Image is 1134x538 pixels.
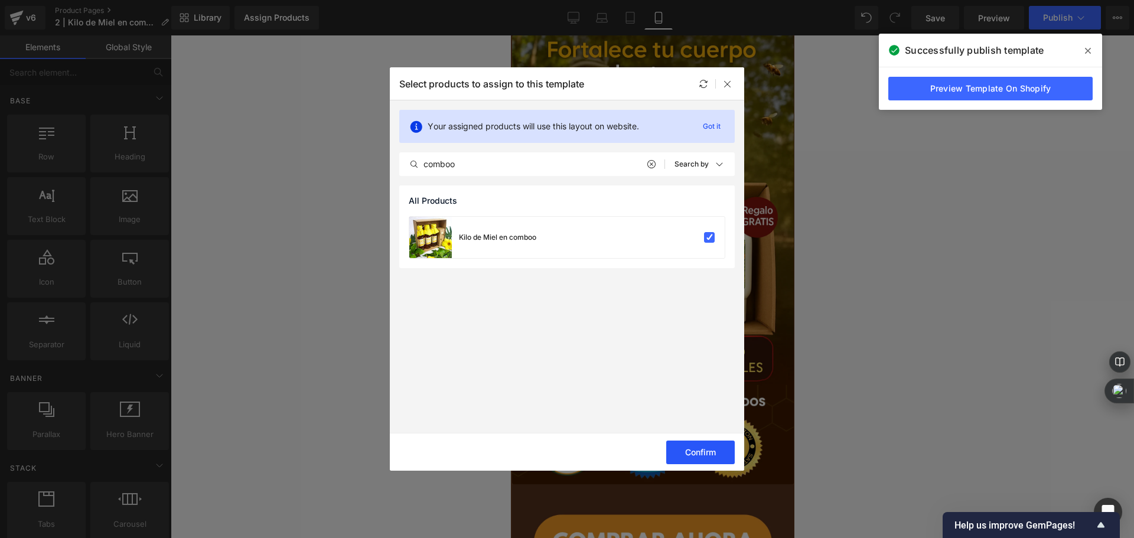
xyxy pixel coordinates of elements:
p: Got it [698,119,725,133]
span: Successfully publish template [905,43,1044,57]
a: Preview Template On Shopify [888,77,1093,100]
button: Confirm [666,441,735,464]
p: Select products to assign to this template [399,78,584,90]
span: Help us improve GemPages! [954,520,1094,531]
span: All Products [409,196,457,206]
button: Show survey - Help us improve GemPages! [954,518,1108,532]
p: Search by [674,160,709,168]
div: Kilo de Miel en comboo [459,232,536,243]
a: product-img [409,217,452,258]
p: Your assigned products will use this layout on website. [428,120,639,133]
div: Open Intercom Messenger [1094,498,1122,526]
input: Search products [400,157,664,171]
